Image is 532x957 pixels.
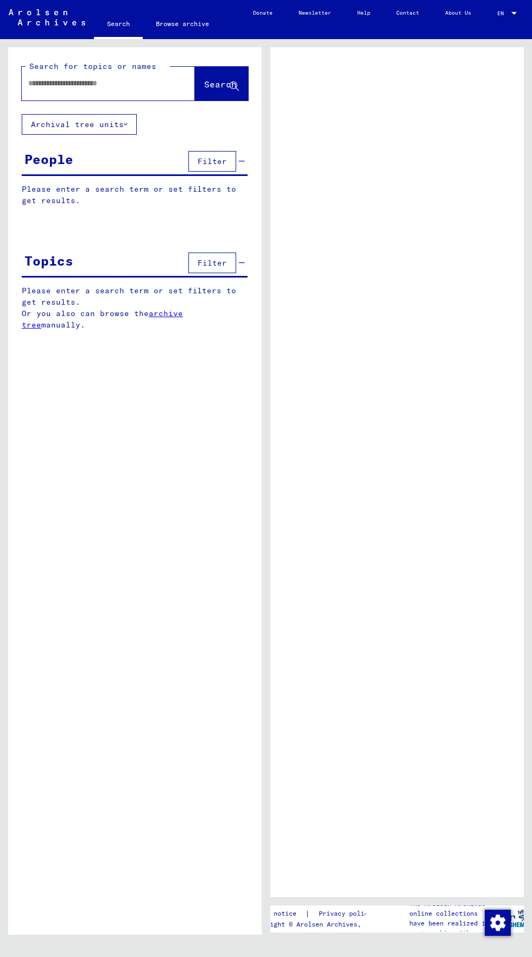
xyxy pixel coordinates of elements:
[24,149,73,169] div: People
[9,9,85,26] img: Arolsen_neg.svg
[188,151,236,172] button: Filter
[409,918,492,938] p: have been realized in partnership with
[195,67,248,100] button: Search
[409,899,492,918] p: The Arolsen Archives online collections
[198,258,227,268] span: Filter
[251,908,385,920] div: |
[143,11,222,37] a: Browse archive
[251,920,385,929] p: Copyright © Arolsen Archives, 2021
[204,79,237,90] span: Search
[22,114,137,135] button: Archival tree units
[94,11,143,39] a: Search
[22,308,183,330] a: archive tree
[485,910,511,936] img: Change consent
[24,251,73,270] div: Topics
[497,10,509,16] span: EN
[29,61,156,71] mat-label: Search for topics or names
[22,285,248,331] p: Please enter a search term or set filters to get results. Or you also can browse the manually.
[198,156,227,166] span: Filter
[310,908,385,920] a: Privacy policy
[188,253,236,273] button: Filter
[251,908,305,920] a: Legal notice
[22,184,248,206] p: Please enter a search term or set filters to get results.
